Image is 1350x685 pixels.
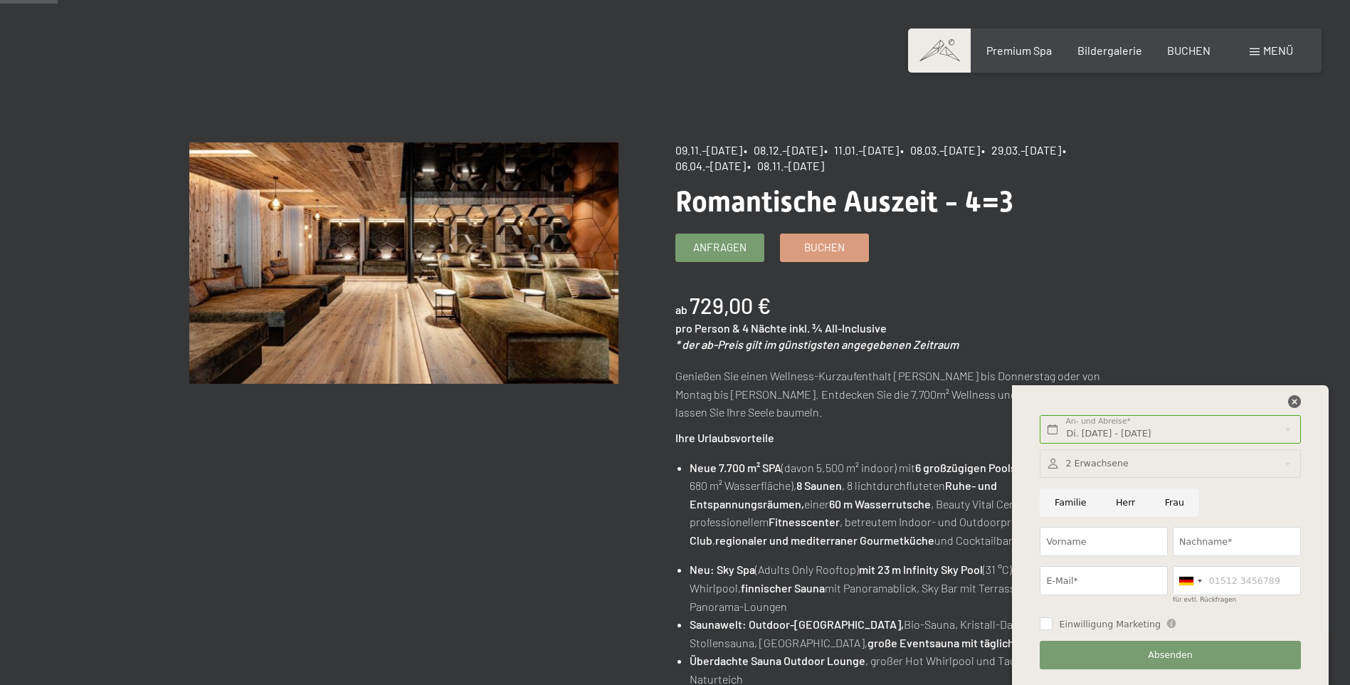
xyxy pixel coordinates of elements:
span: ab [675,303,687,316]
strong: Neue 7.700 m² SPA [690,461,781,474]
li: (davon 5.500 m² indoor) mit (insgesamt 680 m² Wasserfläche), , 8 lichtdurchfluteten einer , Beaut... [690,459,1104,550]
span: • 08.11.–[DATE] [747,159,824,172]
span: Einwilligung Marketing [1059,618,1161,631]
span: 4 Nächte [742,321,787,335]
b: 729,00 € [690,293,771,318]
strong: Fitnesscenter [769,515,840,528]
strong: Kids Club [690,515,1077,547]
strong: 6 großzügigen Pools [915,461,1016,474]
a: Buchen [781,234,868,261]
strong: große Eventsauna mit täglichen Aufgüssen [868,636,1083,649]
span: Buchen [804,240,845,255]
span: 09.11.–[DATE] [675,143,742,157]
a: Anfragen [676,234,764,261]
span: • 29.03.–[DATE] [981,143,1061,157]
strong: 60 m Wasserrutsche [829,497,931,511]
a: Bildergalerie [1077,43,1142,57]
span: Anfragen [693,240,747,255]
strong: Neu: Sky Spa [690,563,755,576]
a: BUCHEN [1167,43,1211,57]
span: inkl. ¾ All-Inclusive [789,321,887,335]
strong: Ihre Urlaubsvorteile [675,431,774,444]
strong: finnischer Sauna [741,581,825,595]
span: • 08.03.–[DATE] [900,143,980,157]
p: Genießen Sie einen Wellness-Kurzaufenthalt [PERSON_NAME] bis Donnerstag oder von Montag bis [PERS... [675,367,1104,422]
button: Absenden [1040,641,1300,670]
strong: 8 Saunen [796,479,842,492]
a: Premium Spa [986,43,1052,57]
span: • 08.12.–[DATE] [744,143,823,157]
input: 01512 3456789 [1173,566,1301,595]
li: (Adults Only Rooftop) (31 °C), Hot Whirlpool, mit Panoramablick, Sky Bar mit Terrasse sowie Sky P... [690,560,1104,615]
span: Menü [1263,43,1293,57]
span: • 11.01.–[DATE] [824,143,899,157]
strong: Saunawelt: Outdoor-[GEOGRAPHIC_DATA], [690,617,904,631]
strong: Überdachte Sauna Outdoor Lounge [690,654,865,667]
span: Romantische Auszeit - 4=3 [675,185,1013,219]
div: Germany (Deutschland): +49 [1174,567,1206,595]
strong: Ruhe- und Entspannungsräumen, [690,479,997,511]
strong: mit 23 m Infinity Sky Pool [859,563,983,576]
span: Absenden [1148,649,1193,662]
strong: regionaler und mediterraner Gourmetküche [715,533,934,547]
img: Romantische Auszeit - 4=3 [189,142,618,384]
label: für evtl. Rückfragen [1173,596,1236,603]
span: pro Person & [675,321,740,335]
em: * der ab-Preis gilt im günstigsten angegebenen Zeitraum [675,338,959,351]
li: Bio-Sauna, Kristall-Dampfbad, Infrarot-Stollensauna, [GEOGRAPHIC_DATA], [690,615,1104,652]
